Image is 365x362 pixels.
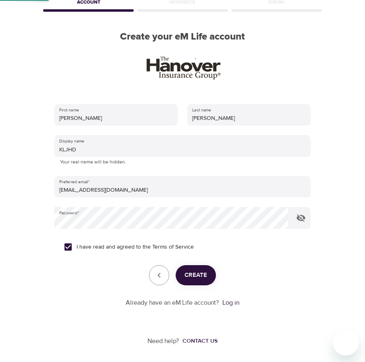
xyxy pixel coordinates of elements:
img: HIG_wordmrk_k.jpg [139,52,226,82]
span: Create [185,270,207,280]
div: Contact us [182,337,218,345]
iframe: Button to launch messaging window [333,330,359,356]
h2: Create your eM Life account [41,31,324,43]
a: Terms of Service [152,243,194,251]
span: I have read and agreed to the [77,243,194,251]
p: Need help? [147,337,179,346]
a: Contact us [179,337,218,345]
button: Create [176,265,216,285]
a: Log in [222,299,239,307]
p: Already have an eM Life account? [126,298,219,308]
p: Your real name will be hidden. [60,158,305,166]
